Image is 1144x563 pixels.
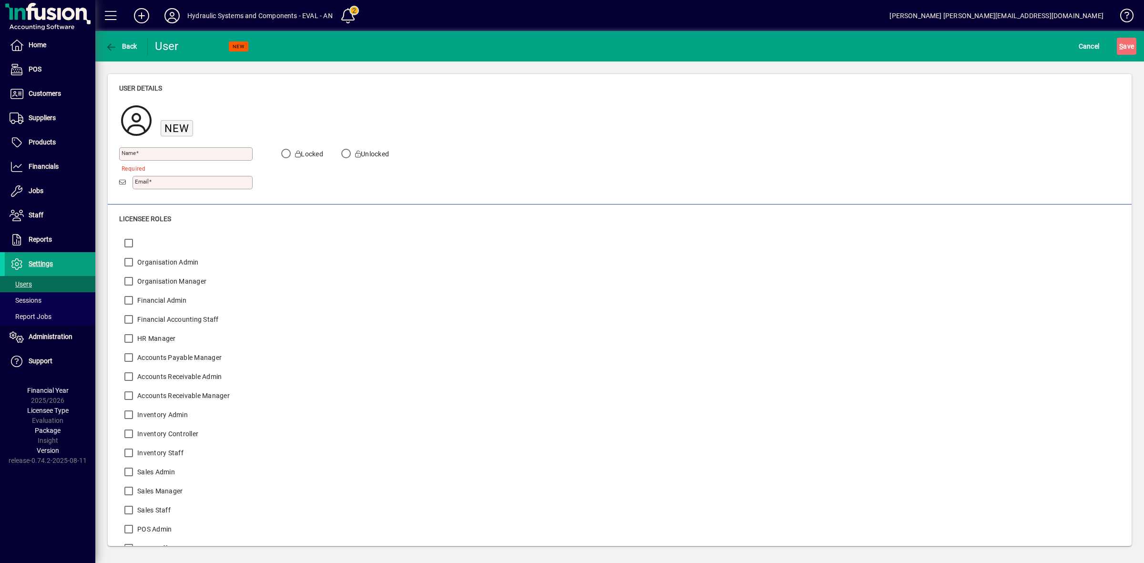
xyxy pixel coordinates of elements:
span: Version [37,447,59,454]
label: Accounts Receivable Manager [135,391,230,400]
span: Financial Year [27,387,69,394]
span: NEW [233,43,245,50]
button: Profile [157,7,187,24]
button: Save [1117,38,1136,55]
span: Products [29,138,56,146]
label: Organisation Manager [135,276,206,286]
button: Add [126,7,157,24]
span: New [164,122,189,134]
div: User [155,39,195,54]
label: Accounts Payable Manager [135,353,222,362]
div: [PERSON_NAME] [PERSON_NAME][EMAIL_ADDRESS][DOMAIN_NAME] [889,8,1103,23]
mat-label: Name [122,150,136,156]
a: Home [5,33,95,57]
span: Licensee roles [119,215,171,223]
span: Users [10,280,32,288]
label: Financial Accounting Staff [135,315,219,324]
label: Sales Manager [135,486,183,496]
a: Financials [5,155,95,179]
span: Financials [29,163,59,170]
span: Customers [29,90,61,97]
label: Organisation Admin [135,257,199,267]
mat-error: Required [122,163,245,173]
span: ave [1119,39,1134,54]
a: Administration [5,325,95,349]
a: Staff [5,204,95,227]
span: Report Jobs [10,313,51,320]
a: Jobs [5,179,95,203]
label: Unlocked [353,149,389,159]
label: Financial Admin [135,296,186,305]
span: User details [119,84,162,92]
span: Settings [29,260,53,267]
span: Licensee Type [27,407,69,414]
a: Report Jobs [5,308,95,325]
button: Cancel [1076,38,1102,55]
span: Sessions [10,297,41,304]
a: Customers [5,82,95,106]
label: Accounts Receivable Admin [135,372,222,381]
a: Reports [5,228,95,252]
label: Inventory Staff [135,448,184,458]
a: Sessions [5,292,95,308]
app-page-header-button: Back [95,38,148,55]
div: Hydraulic Systems and Components - EVAL - AN [187,8,333,23]
a: Users [5,276,95,292]
a: Support [5,349,95,373]
span: S [1119,42,1123,50]
a: POS [5,58,95,82]
label: POS Admin [135,524,172,534]
span: Home [29,41,46,49]
button: Back [103,38,140,55]
span: Back [105,42,137,50]
a: Knowledge Base [1113,2,1132,33]
label: Sales Admin [135,467,175,477]
span: Support [29,357,52,365]
span: Jobs [29,187,43,194]
label: Inventory Admin [135,410,188,420]
span: Reports [29,235,52,243]
span: Package [35,427,61,434]
label: Inventory Controller [135,429,198,439]
label: Locked [293,149,323,159]
span: Cancel [1079,39,1100,54]
span: Administration [29,333,72,340]
span: POS [29,65,41,73]
a: Suppliers [5,106,95,130]
label: Sales Staff [135,505,171,515]
mat-label: Email [135,178,149,185]
a: Products [5,131,95,154]
label: HR Manager [135,334,176,343]
label: POS Staff [135,543,167,553]
span: Suppliers [29,114,56,122]
span: Staff [29,211,43,219]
